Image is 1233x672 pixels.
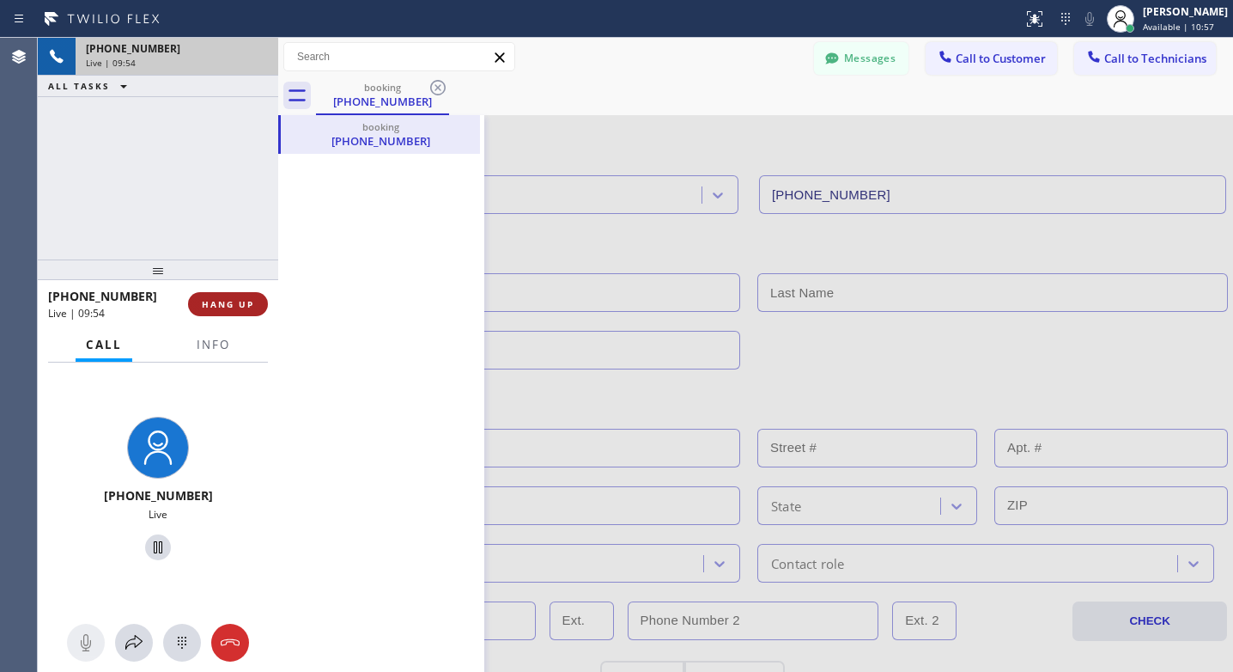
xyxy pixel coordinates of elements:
[211,624,249,662] button: Hang up
[1074,42,1216,75] button: Call to Technicians
[104,487,213,504] span: [PHONE_NUMBER]
[38,76,144,96] button: ALL TASKS
[86,337,122,352] span: Call
[1143,21,1214,33] span: Available | 10:57
[67,624,105,662] button: Mute
[926,42,1057,75] button: Call to Customer
[48,80,110,92] span: ALL TASKS
[76,328,132,362] button: Call
[163,624,201,662] button: Open dialpad
[1078,7,1102,31] button: Mute
[188,292,268,316] button: HANG UP
[318,76,447,113] div: (818) 873-9117
[48,288,157,304] span: [PHONE_NUMBER]
[956,51,1046,66] span: Call to Customer
[318,94,447,109] div: [PHONE_NUMBER]
[1104,51,1206,66] span: Call to Technicians
[197,337,230,352] span: Info
[282,120,478,133] div: booking
[282,115,478,154] div: (818) 873-9117
[48,306,105,321] span: Live | 09:54
[86,41,180,56] span: [PHONE_NUMBER]
[115,624,153,662] button: Open directory
[814,42,908,75] button: Messages
[145,535,171,560] button: Hold Customer
[284,43,514,70] input: Search
[202,298,254,310] span: HANG UP
[149,507,167,522] span: Live
[318,81,447,94] div: booking
[1143,4,1228,19] div: [PERSON_NAME]
[186,328,240,362] button: Info
[86,57,136,69] span: Live | 09:54
[282,133,478,149] div: [PHONE_NUMBER]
